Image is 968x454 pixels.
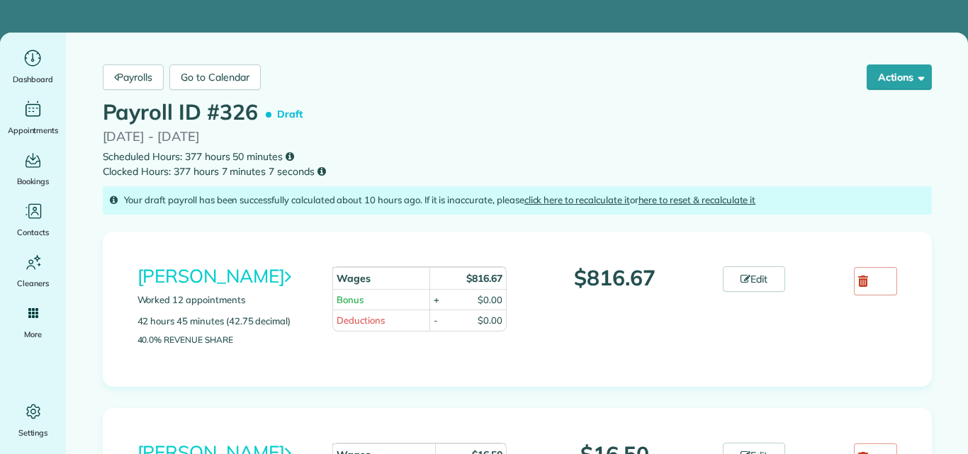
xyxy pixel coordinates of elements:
p: Worked 12 appointments [137,293,312,307]
div: $0.00 [478,293,502,307]
a: Appointments [6,98,60,137]
td: Deductions [332,310,429,331]
p: [DATE] - [DATE] [103,127,932,146]
a: Cleaners [6,251,60,290]
h1: Payroll ID #326 [103,101,309,127]
small: Scheduled Hours: 377 hours 50 minutes Clocked Hours: 377 hours 7 minutes 7 seconds [103,149,932,179]
a: Go to Calendar [169,64,260,90]
p: 40.0% Revenue Share [137,335,312,344]
td: Bonus [332,289,429,310]
span: Contacts [17,225,49,239]
div: + [434,293,439,307]
span: Draft [269,102,308,127]
button: Actions [867,64,932,90]
span: Cleaners [17,276,49,290]
a: Dashboard [6,47,60,86]
strong: $816.67 [466,272,502,285]
strong: Wages [337,272,371,285]
a: click here to recalculate it [524,194,630,205]
a: Settings [6,400,60,440]
a: Contacts [6,200,60,239]
span: Bookings [17,174,50,188]
p: 42 hours 45 minutes (42.75 decimal) [137,314,312,329]
a: Payrolls [103,64,164,90]
div: $0.00 [478,314,502,327]
span: More [24,327,42,341]
a: here to reset & recalculate it [638,194,756,205]
a: [PERSON_NAME] [137,264,291,288]
div: - [434,314,438,327]
a: Bookings [6,149,60,188]
span: Dashboard [13,72,53,86]
div: Your draft payroll has been successfully calculated about 10 hours ago. If it is inaccurate, plea... [103,186,932,215]
p: $816.67 [528,266,702,290]
span: Settings [18,426,48,440]
span: Appointments [8,123,59,137]
a: Edit [723,266,785,292]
